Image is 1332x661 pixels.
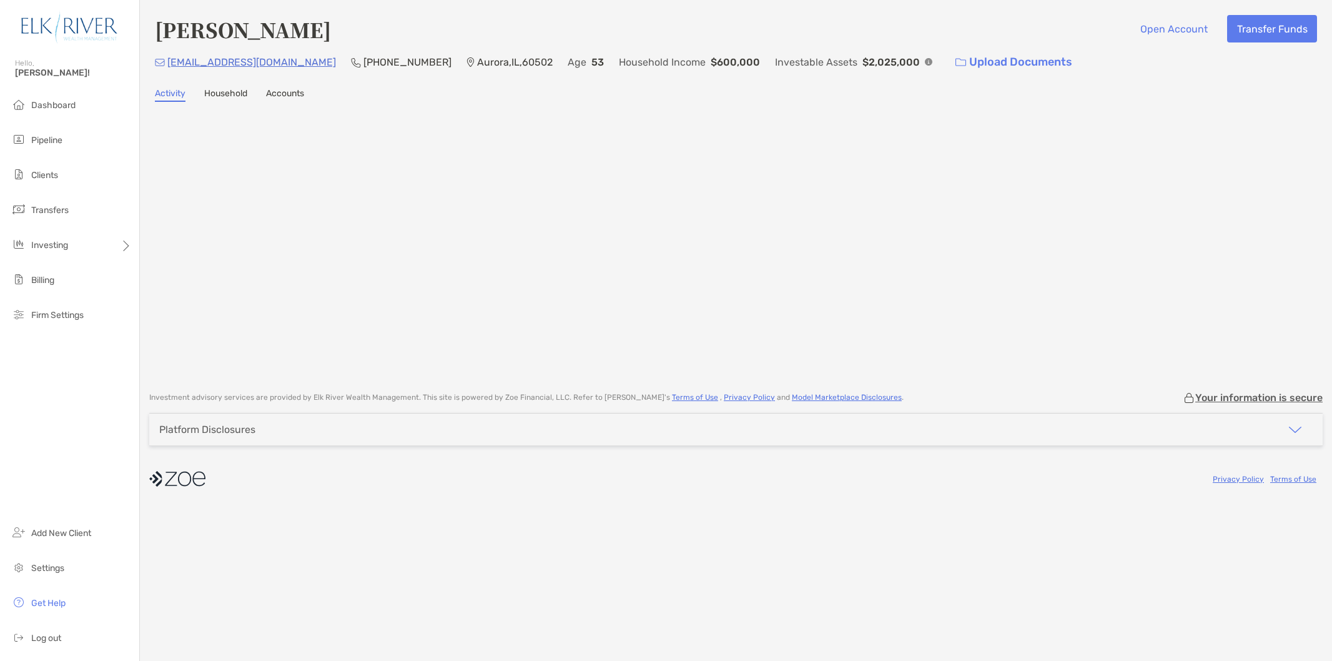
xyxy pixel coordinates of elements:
[11,525,26,540] img: add_new_client icon
[11,307,26,322] img: firm-settings icon
[11,237,26,252] img: investing icon
[11,630,26,645] img: logout icon
[1213,475,1264,484] a: Privacy Policy
[11,560,26,575] img: settings icon
[724,393,775,402] a: Privacy Policy
[31,310,84,321] span: Firm Settings
[925,58,932,66] img: Info Icon
[11,272,26,287] img: billing icon
[31,100,76,111] span: Dashboard
[31,135,62,146] span: Pipeline
[31,598,66,609] span: Get Help
[591,54,604,70] p: 53
[11,595,26,610] img: get-help icon
[31,170,58,181] span: Clients
[159,424,255,435] div: Platform Disclosures
[1288,422,1303,437] img: icon arrow
[1195,392,1323,404] p: Your information is secure
[711,54,760,70] p: $600,000
[15,67,132,78] span: [PERSON_NAME]!
[31,205,69,216] span: Transfers
[266,88,304,102] a: Accounts
[31,633,61,644] span: Log out
[149,393,904,402] p: Investment advisory services are provided by Elk River Wealth Management . This site is powered b...
[31,240,68,251] span: Investing
[155,15,331,44] h4: [PERSON_NAME]
[31,528,91,539] span: Add New Client
[1270,475,1316,484] a: Terms of Use
[477,54,553,70] p: Aurora , IL , 60502
[167,54,336,70] p: [EMAIL_ADDRESS][DOMAIN_NAME]
[155,88,185,102] a: Activity
[1130,15,1217,42] button: Open Account
[155,59,165,66] img: Email Icon
[775,54,857,70] p: Investable Assets
[1227,15,1317,42] button: Transfer Funds
[619,54,706,70] p: Household Income
[955,58,966,67] img: button icon
[11,202,26,217] img: transfers icon
[31,275,54,286] span: Billing
[947,49,1080,76] a: Upload Documents
[11,97,26,112] img: dashboard icon
[31,563,64,574] span: Settings
[568,54,586,70] p: Age
[149,465,205,493] img: company logo
[11,167,26,182] img: clients icon
[672,393,718,402] a: Terms of Use
[15,5,124,50] img: Zoe Logo
[11,132,26,147] img: pipeline icon
[351,57,361,67] img: Phone Icon
[204,88,247,102] a: Household
[466,57,475,67] img: Location Icon
[862,54,920,70] p: $2,025,000
[792,393,902,402] a: Model Marketplace Disclosures
[363,54,451,70] p: [PHONE_NUMBER]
